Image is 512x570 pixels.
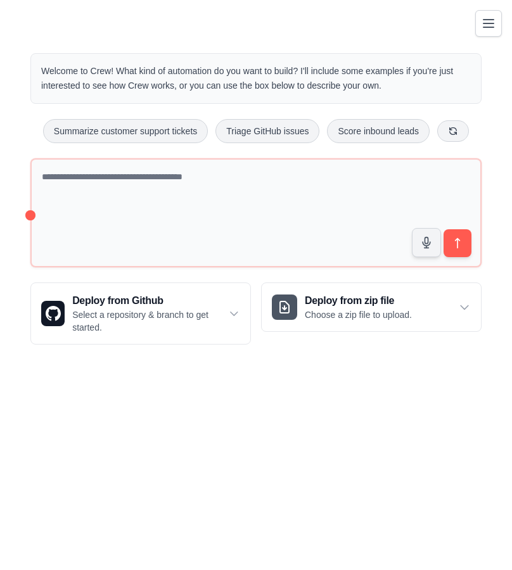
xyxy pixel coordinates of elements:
[41,64,471,93] p: Welcome to Crew! What kind of automation do you want to build? I'll include some examples if you'...
[72,293,228,308] h3: Deploy from Github
[327,119,430,143] button: Score inbound leads
[475,10,502,37] button: Toggle navigation
[305,293,412,308] h3: Deploy from zip file
[305,308,412,321] p: Choose a zip file to upload.
[72,308,228,334] p: Select a repository & branch to get started.
[215,119,319,143] button: Triage GitHub issues
[43,119,208,143] button: Summarize customer support tickets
